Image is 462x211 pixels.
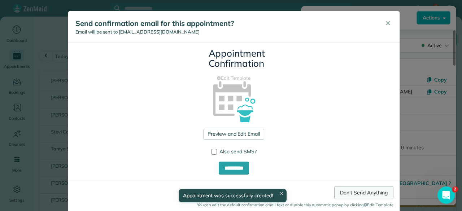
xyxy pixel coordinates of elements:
img: appointment_confirmation_icon-141e34405f88b12ade42628e8c248340957700ab75a12ae832a8710e9b578dc5.png [201,69,266,133]
a: Don't Send Anything [334,186,393,199]
span: Also send SMS? [219,148,257,155]
span: ✕ [385,19,391,27]
a: Edit Template [74,75,394,82]
a: Preview and Edit Email [203,129,264,140]
iframe: Intercom live chat [437,186,455,204]
span: Email will be sent to [EMAIL_ADDRESS][DOMAIN_NAME] [75,29,200,35]
h5: Send confirmation email for this appointment? [75,18,375,28]
span: 2 [452,186,458,192]
h3: Appointment Confirmation [209,48,259,69]
small: You can edit the default confirmation email text or disable this automatic popup by clicking Edit... [74,202,393,208]
div: Appointment was successfully created! [179,189,287,202]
